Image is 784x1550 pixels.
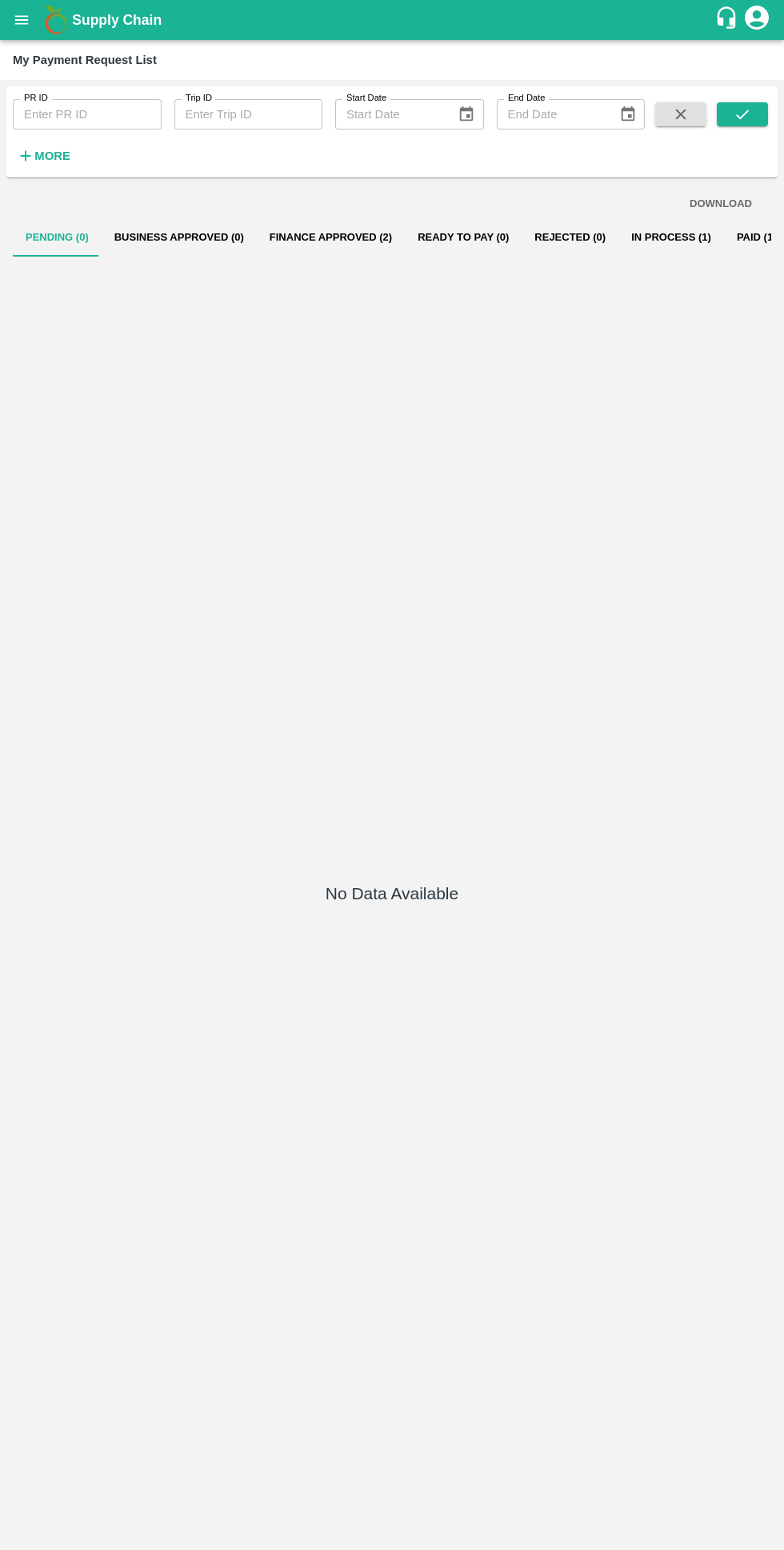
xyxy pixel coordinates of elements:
[257,218,405,257] button: Finance Approved (2)
[522,218,618,257] button: Rejected (0)
[40,4,72,36] img: logo
[714,6,742,34] div: customer-support
[451,99,482,129] button: Choose date
[497,99,606,129] input: End Date
[683,190,758,218] button: DOWNLOAD
[24,92,48,105] label: PR ID
[326,883,458,905] h5: No Data Available
[742,3,771,37] div: account of current user
[72,12,162,28] b: Supply Chain
[346,92,386,105] label: Start Date
[405,218,522,257] button: Ready To Pay (0)
[13,142,74,169] button: More
[102,218,257,257] button: Business Approved (0)
[13,218,102,257] button: Pending (0)
[186,92,212,105] label: Trip ID
[72,9,714,31] a: Supply Chain
[3,2,40,38] button: open drawer
[335,99,445,129] input: Start Date
[13,99,162,129] input: Enter PR ID
[34,149,70,162] strong: More
[613,99,643,129] button: Choose date
[618,218,724,257] button: In Process (1)
[508,92,545,105] label: End Date
[13,50,157,70] div: My Payment Request List
[174,99,323,129] input: Enter Trip ID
